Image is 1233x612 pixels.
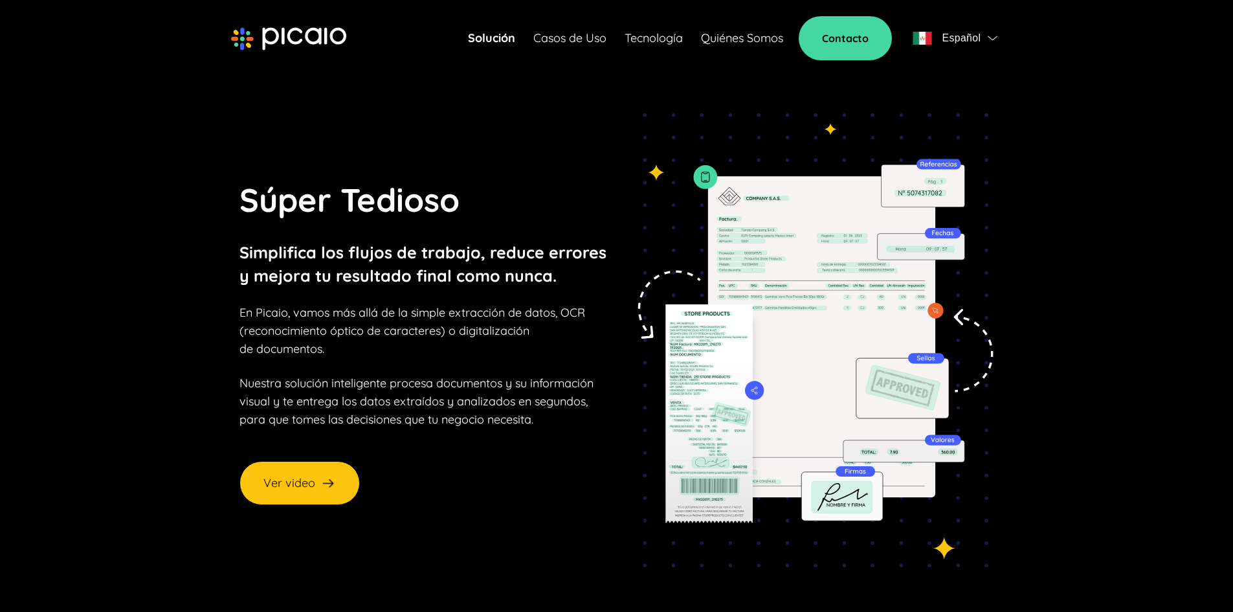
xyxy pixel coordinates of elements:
a: Quiénes Somos [701,29,783,47]
button: flagEspañolflag [907,25,1002,51]
a: Casos de Uso [533,29,606,47]
img: tedioso-img [624,113,994,568]
a: Contacto [799,16,892,60]
a: Solución [468,29,515,47]
p: Nuestra solución inteligente procesa documentos y su información visual y te entrega los datos ex... [239,374,594,429]
img: picaio-logo [231,27,346,51]
span: En Picaio, vamos más allá de la simple extracción de datos, OCR (reconocimiento óptico de caracte... [239,305,585,356]
img: flag [913,32,932,45]
span: Español [942,29,981,47]
img: flag [988,36,997,41]
p: Simplifica los flujos de trabajo, reduce errores y mejora tu resultado final como nunca. [239,241,606,288]
a: Tecnología [625,29,683,47]
span: Súper Tedioso [239,179,460,220]
img: arrow-right [320,475,336,491]
button: Ver video [239,461,360,505]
